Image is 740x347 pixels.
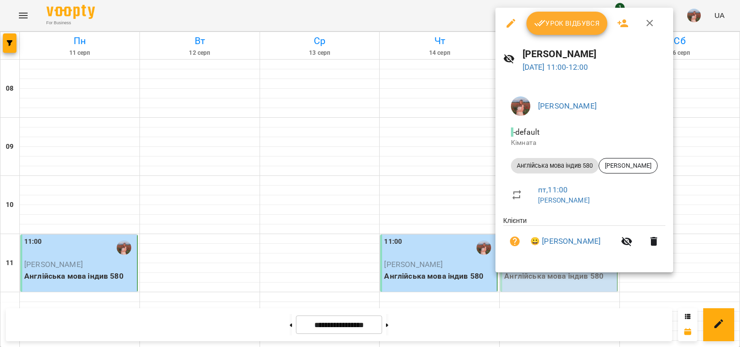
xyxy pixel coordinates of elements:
[599,161,657,170] span: [PERSON_NAME]
[526,12,608,35] button: Урок відбувся
[511,161,599,170] span: Англійська мова індив 580
[511,138,658,148] p: Кімната
[538,196,590,204] a: [PERSON_NAME]
[534,17,600,29] span: Урок відбувся
[503,216,665,261] ul: Клієнти
[511,96,530,116] img: 048db166075239a293953ae74408eb65.jpg
[523,63,588,72] a: [DATE] 11:00-12:00
[538,185,568,194] a: пт , 11:00
[523,47,665,62] h6: [PERSON_NAME]
[503,230,526,253] button: Візит ще не сплачено. Додати оплату?
[511,127,541,137] span: - default
[530,236,601,247] a: 😀 [PERSON_NAME]
[599,158,658,173] div: [PERSON_NAME]
[538,101,597,110] a: [PERSON_NAME]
